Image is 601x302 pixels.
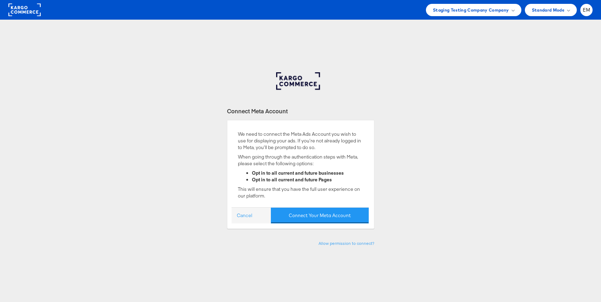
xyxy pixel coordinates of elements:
[319,241,374,246] a: Allow permission to connect?
[252,176,332,183] strong: Opt in to all current and future Pages
[238,186,363,199] p: This will ensure that you have the full user experience on our platform.
[583,8,590,12] span: EM
[433,6,509,14] span: Staging Testing Company Company
[238,154,363,167] p: When going through the authentication steps with Meta, please select the following options:
[238,131,363,150] p: We need to connect the Meta Ads Account you wish to use for displaying your ads. If you’re not al...
[271,208,369,223] button: Connect Your Meta Account
[227,107,374,115] div: Connect Meta Account
[252,170,344,176] strong: Opt in to all current and future businesses
[237,212,252,219] a: Cancel
[532,6,565,14] span: Standard Mode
